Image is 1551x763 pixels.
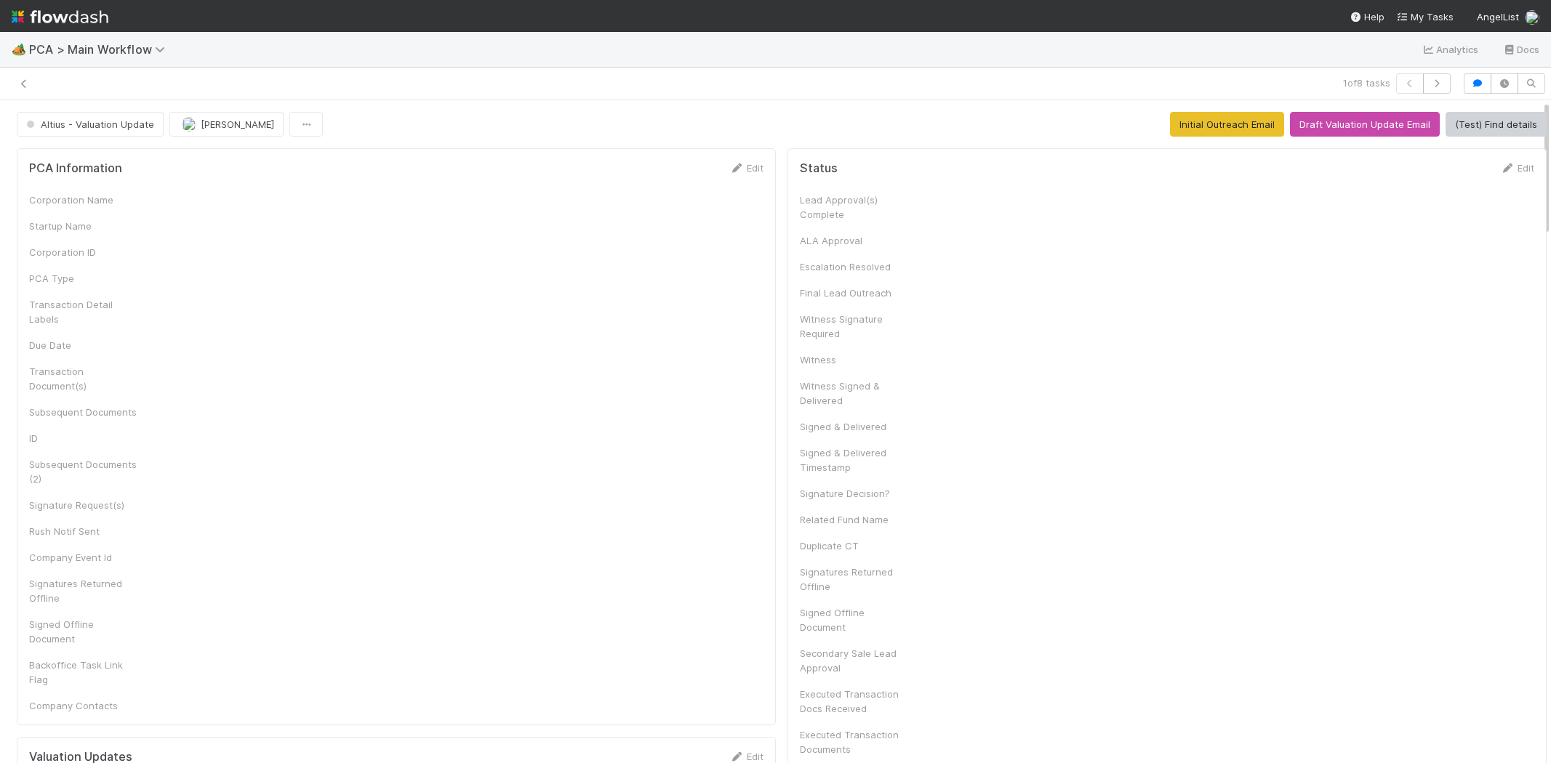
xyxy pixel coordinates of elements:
div: ID [29,431,138,445]
div: Rush Notif Sent [29,524,138,538]
a: Edit [1500,162,1534,174]
div: Signed & Delivered Timestamp [800,445,909,475]
div: ALA Approval [800,233,909,248]
button: Draft Valuation Update Email [1290,112,1440,137]
div: Company Contacts [29,698,138,713]
img: avatar_99e80e95-8f0d-4917-ae3c-b5dad577a2b5.png [182,117,196,132]
button: [PERSON_NAME] [169,112,284,137]
a: Analytics [1422,41,1479,58]
div: Corporation Name [29,193,138,207]
a: Docs [1502,41,1539,58]
img: logo-inverted-e16ddd16eac7371096b0.svg [12,4,108,29]
button: Initial Outreach Email [1170,112,1284,137]
span: Altius - Valuation Update [23,118,154,130]
a: My Tasks [1396,9,1454,24]
div: Company Event Id [29,550,138,565]
a: Edit [729,162,764,174]
div: Signed Offline Document [29,617,138,646]
div: Lead Approval(s) Complete [800,193,909,222]
div: Signature Decision? [800,486,909,501]
div: Subsequent Documents (2) [29,457,138,486]
div: Related Fund Name [800,512,909,527]
div: Signatures Returned Offline [29,576,138,605]
div: Transaction Document(s) [29,364,138,393]
div: PCA Type [29,271,138,286]
div: Startup Name [29,219,138,233]
h5: PCA Information [29,161,122,176]
div: Escalation Resolved [800,259,909,274]
div: Signatures Returned Offline [800,565,909,594]
h5: Status [800,161,838,176]
div: Signed Offline Document [800,605,909,634]
div: Signed & Delivered [800,419,909,434]
div: Due Date [29,338,138,352]
span: 1 of 8 tasks [1343,76,1390,90]
div: Transaction Detail Labels [29,297,138,326]
span: AngelList [1477,11,1519,23]
button: Altius - Valuation Update [17,112,164,137]
div: Witness Signature Required [800,312,909,341]
span: PCA > Main Workflow [29,42,172,57]
img: avatar_99e80e95-8f0d-4917-ae3c-b5dad577a2b5.png [1525,10,1539,25]
div: Backoffice Task Link Flag [29,658,138,687]
div: Executed Transaction Documents [800,727,909,756]
span: My Tasks [1396,11,1454,23]
button: (Test) Find details [1446,112,1547,137]
div: Witness [800,352,909,367]
div: Witness Signed & Delivered [800,379,909,408]
div: Final Lead Outreach [800,286,909,300]
span: [PERSON_NAME] [201,118,274,130]
div: Secondary Sale Lead Approval [800,646,909,675]
div: Executed Transaction Docs Received [800,687,909,716]
div: Help [1350,9,1384,24]
div: Corporation ID [29,245,138,259]
div: Duplicate CT [800,538,909,553]
a: Edit [729,751,764,762]
div: Signature Request(s) [29,498,138,512]
span: 🏕️ [12,43,26,55]
div: Subsequent Documents [29,405,138,419]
